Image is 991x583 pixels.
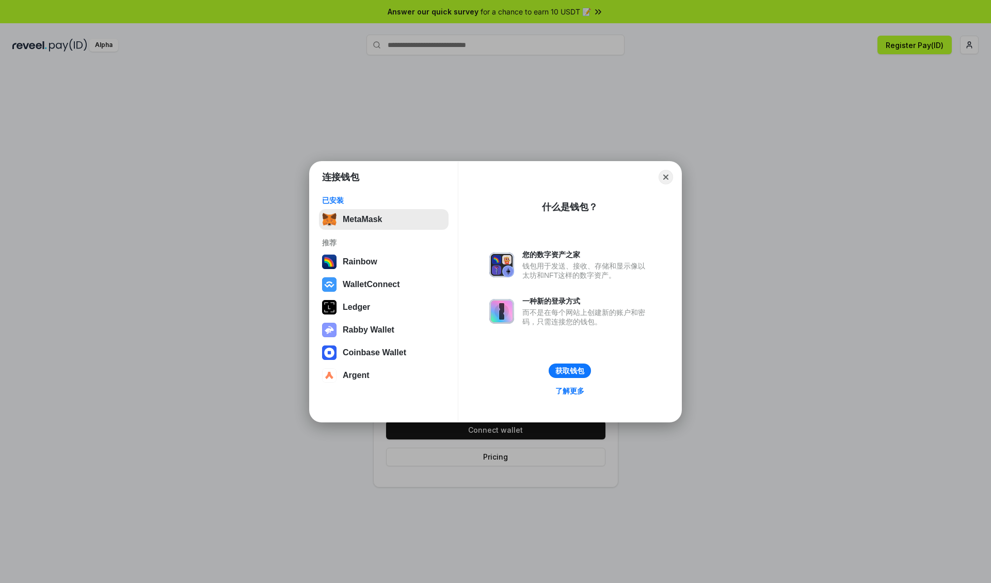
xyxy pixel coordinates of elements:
[319,274,449,295] button: WalletConnect
[322,238,445,247] div: 推荐
[489,299,514,324] img: svg+xml,%3Csvg%20xmlns%3D%22http%3A%2F%2Fwww.w3.org%2F2000%2Fsvg%22%20fill%3D%22none%22%20viewBox...
[555,386,584,396] div: 了解更多
[319,251,449,272] button: Rainbow
[319,320,449,340] button: Rabby Wallet
[319,342,449,363] button: Coinbase Wallet
[322,300,337,314] img: svg+xml,%3Csvg%20xmlns%3D%22http%3A%2F%2Fwww.w3.org%2F2000%2Fsvg%22%20width%3D%2228%22%20height%3...
[343,215,382,224] div: MetaMask
[549,364,591,378] button: 获取钱包
[489,253,514,277] img: svg+xml,%3Csvg%20xmlns%3D%22http%3A%2F%2Fwww.w3.org%2F2000%2Fsvg%22%20fill%3D%22none%22%20viewBox...
[343,257,377,266] div: Rainbow
[659,170,673,184] button: Close
[522,308,650,326] div: 而不是在每个网站上创建新的账户和密码，只需连接您的钱包。
[343,303,370,312] div: Ledger
[322,171,359,183] h1: 连接钱包
[319,297,449,318] button: Ledger
[343,371,370,380] div: Argent
[555,366,584,375] div: 获取钱包
[549,384,590,398] a: 了解更多
[522,250,650,259] div: 您的数字资产之家
[542,201,598,213] div: 什么是钱包？
[522,296,650,306] div: 一种新的登录方式
[322,323,337,337] img: svg+xml,%3Csvg%20xmlns%3D%22http%3A%2F%2Fwww.w3.org%2F2000%2Fsvg%22%20fill%3D%22none%22%20viewBox...
[322,255,337,269] img: svg+xml,%3Csvg%20width%3D%22120%22%20height%3D%22120%22%20viewBox%3D%220%200%20120%20120%22%20fil...
[322,277,337,292] img: svg+xml,%3Csvg%20width%3D%2228%22%20height%3D%2228%22%20viewBox%3D%220%200%2028%2028%22%20fill%3D...
[322,345,337,360] img: svg+xml,%3Csvg%20width%3D%2228%22%20height%3D%2228%22%20viewBox%3D%220%200%2028%2028%22%20fill%3D...
[319,365,449,386] button: Argent
[322,368,337,383] img: svg+xml,%3Csvg%20width%3D%2228%22%20height%3D%2228%22%20viewBox%3D%220%200%2028%2028%22%20fill%3D...
[343,348,406,357] div: Coinbase Wallet
[322,196,445,205] div: 已安装
[343,280,400,289] div: WalletConnect
[322,212,337,227] img: svg+xml,%3Csvg%20fill%3D%22none%22%20height%3D%2233%22%20viewBox%3D%220%200%2035%2033%22%20width%...
[522,261,650,280] div: 钱包用于发送、接收、存储和显示像以太坊和NFT这样的数字资产。
[319,209,449,230] button: MetaMask
[343,325,394,335] div: Rabby Wallet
